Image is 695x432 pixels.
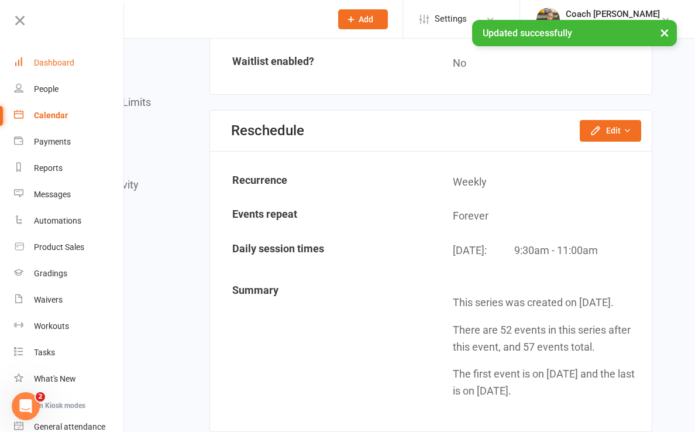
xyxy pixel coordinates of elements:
button: Add [338,9,388,29]
div: Product Sales [34,242,84,252]
a: Calendar [14,102,125,129]
td: Events repeat [211,200,431,233]
button: Edit [580,120,641,141]
div: Coach [PERSON_NAME] [566,9,660,19]
p: There are 52 events in this series after this event, and 57 events total. [453,322,643,356]
div: Payments [34,137,71,146]
div: Automations [34,216,81,225]
a: Messages [14,181,125,208]
div: Gradings [34,269,67,278]
div: Fightcross MMA & Fitness [566,19,660,30]
div: Messages [34,190,71,199]
span: Settings [435,6,467,32]
p: This series was created on [DATE]. [453,294,643,311]
div: Calendar [34,111,68,120]
a: People [14,76,125,102]
div: What's New [34,374,76,383]
a: Waivers [14,287,125,313]
div: 9:30am - 11:00am [514,242,598,259]
a: Gradings [14,260,125,287]
a: Reports [14,155,125,181]
div: Updated successfully [472,20,677,46]
div: Workouts [34,321,69,331]
span: 2 [36,392,45,402]
div: People [34,84,59,94]
td: No [432,47,651,80]
a: Dashboard [14,50,125,76]
td: Summary [211,276,431,417]
div: General attendance [34,422,105,431]
td: Waitlist enabled? [211,47,431,80]
a: Workouts [14,313,125,340]
td: Weekly [432,166,651,199]
div: Dashboard [34,58,74,67]
div: [DATE]: [453,242,514,266]
a: Automations [14,208,125,234]
img: thumb_image1623694743.png [536,8,560,31]
td: Recurrence [211,166,431,199]
a: Product Sales [14,234,125,260]
input: Search... [70,11,323,28]
p: The first event is on [DATE] and the last is on [DATE]. [453,366,643,400]
td: Daily session times [211,234,431,275]
div: Reports [34,163,63,173]
a: Tasks [14,340,125,366]
span: Forever [453,210,488,222]
a: Payments [14,129,125,155]
button: × [654,20,675,45]
span: Add [359,15,373,24]
div: Reschedule [231,122,304,139]
div: Waivers [34,295,63,304]
iframe: Intercom live chat [12,392,40,420]
a: What's New [14,366,125,392]
div: Tasks [34,348,55,357]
